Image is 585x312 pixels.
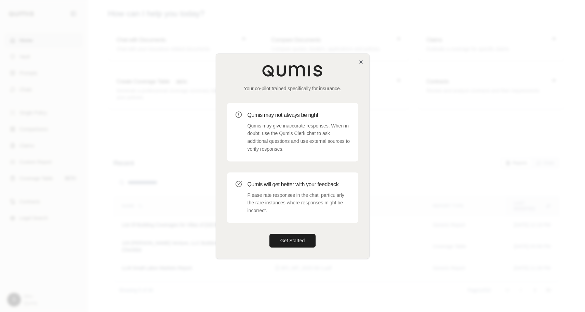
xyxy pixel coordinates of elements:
p: Your co-pilot trained specifically for insurance. [227,85,358,92]
h3: Qumis may not always be right [248,111,350,119]
p: Please rate responses in the chat, particularly the rare instances where responses might be incor... [248,191,350,215]
p: Qumis may give inaccurate responses. When in doubt, use the Qumis Clerk chat to ask additional qu... [248,122,350,153]
h3: Qumis will get better with your feedback [248,180,350,189]
button: Get Started [269,234,316,247]
img: Qumis Logo [262,65,323,77]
